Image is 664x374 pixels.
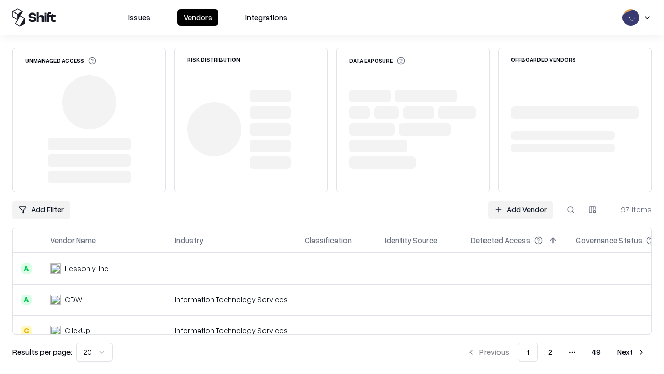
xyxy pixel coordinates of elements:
[175,263,288,274] div: -
[471,235,530,246] div: Detected Access
[175,294,288,305] div: Information Technology Services
[65,294,82,305] div: CDW
[175,235,203,246] div: Industry
[471,325,559,336] div: -
[385,294,454,305] div: -
[50,326,61,336] img: ClickUp
[65,263,110,274] div: Lessonly, Inc.
[518,343,538,362] button: 1
[50,295,61,305] img: CDW
[471,294,559,305] div: -
[239,9,294,26] button: Integrations
[471,263,559,274] div: -
[349,57,405,65] div: Data Exposure
[305,263,368,274] div: -
[576,235,642,246] div: Governance Status
[175,325,288,336] div: Information Technology Services
[187,57,240,62] div: Risk Distribution
[305,325,368,336] div: -
[584,343,609,362] button: 49
[611,343,652,362] button: Next
[511,57,576,62] div: Offboarded Vendors
[461,343,652,362] nav: pagination
[385,325,454,336] div: -
[610,204,652,215] div: 971 items
[21,263,32,274] div: A
[12,201,70,219] button: Add Filter
[305,235,352,246] div: Classification
[122,9,157,26] button: Issues
[488,201,553,219] a: Add Vendor
[385,263,454,274] div: -
[50,235,96,246] div: Vendor Name
[305,294,368,305] div: -
[65,325,90,336] div: ClickUp
[50,263,61,274] img: Lessonly, Inc.
[177,9,218,26] button: Vendors
[385,235,437,246] div: Identity Source
[21,326,32,336] div: C
[540,343,561,362] button: 2
[21,295,32,305] div: A
[25,57,96,65] div: Unmanaged Access
[12,346,72,357] p: Results per page:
